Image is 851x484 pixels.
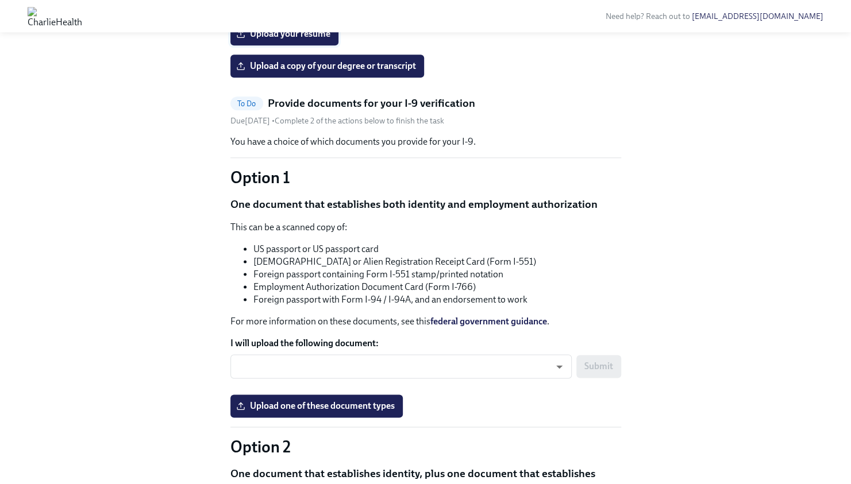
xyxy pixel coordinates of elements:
[238,400,395,412] span: Upload one of these document types
[230,116,272,126] span: Saturday, August 16th 2025, 10:00 am
[230,167,621,188] p: Option 1
[230,135,621,148] p: You have a choice of which documents you provide for your I-9.
[253,281,621,293] li: Employment Authorization Document Card (Form I-766)
[230,394,403,417] label: Upload one of these document types
[230,22,338,45] label: Upload your resume
[230,115,444,126] div: • Complete 2 of the actions below to finish the task
[268,96,475,111] h5: Provide documents for your I-9 verification
[238,60,416,72] span: Upload a copy of your degree or transcript
[230,221,621,234] p: This can be a scanned copy of:
[253,255,621,268] li: [DEMOGRAPHIC_DATA] or Alien Registration Receipt Card (Form I-551)
[230,197,621,212] p: One document that establishes both identity and employment authorization
[253,268,621,281] li: Foreign passport containing Form I-551 stamp/printed notation
[230,55,424,78] label: Upload a copy of your degree or transcript
[230,315,621,328] p: For more information on these documents, see this .
[230,354,572,378] div: ​
[253,293,621,306] li: Foreign passport with Form I-94 / I-94A, and an endorsement to work
[230,436,621,457] p: Option 2
[238,28,330,40] span: Upload your resume
[230,96,621,126] a: To DoProvide documents for your I-9 verificationDue[DATE] •Complete 2 of the actions below to fin...
[230,99,263,108] span: To Do
[606,11,823,21] span: Need help? Reach out to
[430,316,547,327] a: federal government guidance
[28,7,82,25] img: CharlieHealth
[692,11,823,21] a: [EMAIL_ADDRESS][DOMAIN_NAME]
[253,243,621,255] li: US passport or US passport card
[230,337,621,350] label: I will upload the following document:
